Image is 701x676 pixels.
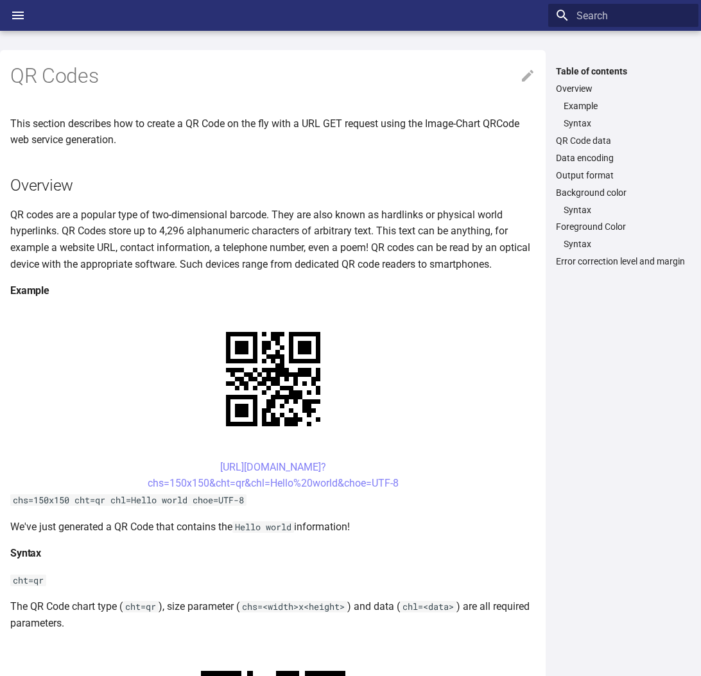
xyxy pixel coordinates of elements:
p: This section describes how to create a QR Code on the fly with a URL GET request using the Image-... [10,116,535,148]
a: Syntax [564,238,691,250]
h1: QR Codes [10,63,535,90]
code: chl=<data> [400,601,456,612]
p: We've just generated a QR Code that contains the information! [10,519,535,535]
h4: Example [10,282,535,299]
h4: Syntax [10,545,535,562]
nav: Foreground Color [556,238,691,250]
p: The QR Code chart type ( ), size parameter ( ) and data ( ) are all required parameters. [10,598,535,631]
a: [URL][DOMAIN_NAME]?chs=150x150&cht=qr&chl=Hello%20world&choe=UTF-8 [148,461,399,490]
a: Syntax [564,204,691,216]
img: chart [203,309,343,449]
nav: Background color [556,204,691,216]
a: Error correction level and margin [556,256,691,267]
p: QR codes are a popular type of two-dimensional barcode. They are also known as hardlinks or physi... [10,207,535,272]
a: Background color [556,187,691,198]
code: cht=qr [10,575,46,586]
label: Table of contents [548,65,698,77]
nav: Table of contents [548,65,698,268]
code: cht=qr [123,601,159,612]
a: Syntax [564,117,691,129]
h2: Overview [10,174,535,196]
a: QR Code data [556,135,691,146]
a: Example [564,100,691,112]
code: chs=150x150 cht=qr chl=Hello world choe=UTF-8 [10,494,247,506]
code: chs=<width>x<height> [239,601,347,612]
a: Overview [556,83,691,94]
a: Data encoding [556,152,691,164]
input: Search [548,4,698,27]
a: Foreground Color [556,221,691,232]
code: Hello world [232,521,294,533]
a: Output format [556,169,691,181]
nav: Overview [556,100,691,129]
